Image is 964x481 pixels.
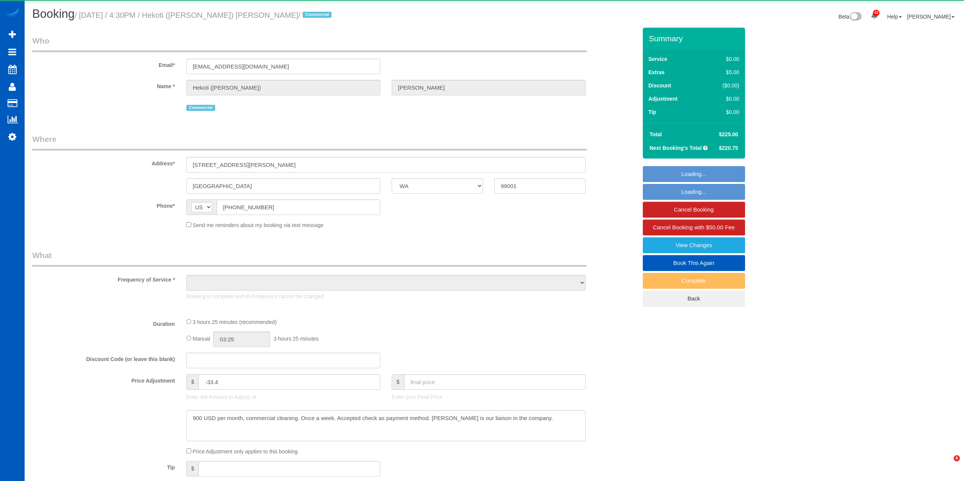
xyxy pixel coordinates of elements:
a: Back [643,291,745,307]
span: $ [186,461,199,476]
div: $0.00 [707,95,739,103]
iframe: Intercom live chat [938,455,956,473]
span: $225.00 [719,131,738,137]
strong: Total [650,131,662,137]
input: City* [186,178,380,194]
legend: Where [32,134,587,151]
legend: Who [32,35,587,52]
img: New interface [849,12,862,22]
label: Tip [648,108,656,116]
input: Email* [186,59,380,74]
legend: What [32,250,587,267]
input: Phone* [217,199,380,215]
a: 43 [867,8,882,24]
span: Commercial [303,12,331,18]
label: Email* [27,59,181,69]
label: Tip [27,461,181,471]
a: Cancel Booking with $50.00 Fee [643,219,745,235]
label: Price Adjustment [27,374,181,384]
label: Duration [27,318,181,328]
span: Price Adjustment only applies to this booking [193,448,298,455]
label: Frequency of Service * [27,273,181,283]
span: Manual [193,336,210,342]
span: / [298,11,334,19]
a: Cancel Booking [643,202,745,218]
input: Last Name* [392,80,586,95]
label: Name * [27,80,181,90]
label: Phone* [27,199,181,210]
label: Address* [27,157,181,167]
span: 3 hours 25 minutes [273,336,319,342]
a: View Changes [643,237,745,253]
input: Zip Code* [494,178,586,194]
label: Discount Code (or leave this blank) [27,353,181,363]
a: Book This Again [643,255,745,271]
div: ($0.00) [707,82,739,89]
span: Commercial [186,105,215,111]
span: Send me reminders about my booking via text message [193,222,324,228]
label: Discount [648,82,671,89]
label: Extras [648,68,665,76]
img: Automaid Logo [5,8,20,18]
span: Cancel Booking with $50.00 Fee [653,224,735,230]
h3: Summary [649,34,741,43]
span: $ [392,374,404,390]
span: $220.75 [719,145,738,151]
span: 43 [873,10,880,16]
div: $0.00 [707,55,739,63]
a: Help [887,14,902,20]
p: Enter the Amount to Adjust, or [186,393,380,401]
a: Beta [839,14,862,20]
span: 3 hours 25 minutes (recommended) [193,319,277,325]
small: / [DATE] / 4:30PM / Hekoti ([PERSON_NAME]) [PERSON_NAME] [75,11,334,19]
span: 6 [954,455,960,461]
input: First Name* [186,80,380,95]
div: $5.00 [707,68,739,76]
input: final price [404,374,586,390]
label: Service [648,55,667,63]
a: [PERSON_NAME] [907,14,955,20]
label: Adjustment [648,95,678,103]
p: Booking is complete and its Frequency cannot be changed [186,293,586,300]
span: $ [186,374,199,390]
div: $0.00 [707,108,739,116]
strong: Next Booking's Total [650,145,702,151]
span: Booking [32,7,75,20]
p: Enter your Final Price [392,393,586,401]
